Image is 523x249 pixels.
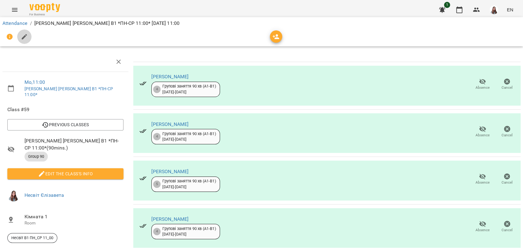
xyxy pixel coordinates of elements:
button: Absence [470,218,495,235]
button: Edit the class's Info [7,168,123,179]
button: Previous Classes [7,119,123,130]
div: Групові заняття 90 хв (А1-В1) [DATE] - [DATE] [162,226,216,237]
div: Несвіт В1 ПН_СР 11_00 [7,233,57,243]
a: Mo , 11:00 [25,79,45,85]
span: Cancel [502,180,513,185]
div: 4 [153,86,161,93]
button: Cancel [495,123,519,140]
img: a5c51dc64ebbb1389a9d34467d35a8f5.JPG [490,6,498,14]
button: Cancel [495,76,519,93]
button: Cancel [495,218,519,235]
button: Absence [470,123,495,140]
div: Групові заняття 90 хв (А1-В1) [DATE] - [DATE] [162,84,216,95]
div: 5 [153,181,161,188]
a: [PERSON_NAME] [151,121,188,127]
span: Cancel [502,133,513,138]
p: Room [25,220,123,226]
span: Group 90 [25,154,48,159]
div: Групові заняття 90 хв (А1-В1) [DATE] - [DATE] [162,178,216,190]
p: [PERSON_NAME] [PERSON_NAME] В1 *ПН-СР 11:00* [DATE] 11:00 [34,20,180,27]
span: Cancel [502,228,513,233]
button: Cancel [495,171,519,188]
span: EN [507,6,513,13]
button: Absence [470,76,495,93]
div: 4 [153,133,161,140]
nav: breadcrumb [2,20,521,27]
span: Несвіт В1 ПН_СР 11_00 [8,235,57,241]
span: Previous Classes [12,121,119,128]
span: Edit the class's Info [12,170,119,177]
a: [PERSON_NAME] [151,169,188,174]
span: Absence [476,180,490,185]
li: / [30,20,32,27]
span: [PERSON_NAME] [PERSON_NAME] В1 *ПН-СР 11:00* ( 90 mins. ) [25,137,123,152]
button: Absence [470,171,495,188]
span: For Business [29,13,60,17]
span: 1 [444,2,450,8]
a: [PERSON_NAME] [PERSON_NAME] В1 *ПН-СР 11:00* [25,86,113,97]
a: [PERSON_NAME] [151,74,188,80]
a: Attendance [2,20,27,26]
div: 4 [153,228,161,235]
button: EN [504,4,516,15]
button: Menu [7,2,22,17]
span: Absence [476,133,490,138]
a: Несвіт Єлізавета [25,192,64,198]
img: Voopty Logo [29,3,60,12]
span: Кімната 1 [25,213,123,220]
span: Absence [476,228,490,233]
div: Групові заняття 90 хв (А1-В1) [DATE] - [DATE] [162,131,216,142]
a: [PERSON_NAME] [151,216,188,222]
span: Absence [476,85,490,90]
span: Cancel [502,85,513,90]
span: Class #59 [7,106,123,113]
img: a5c51dc64ebbb1389a9d34467d35a8f5.JPG [7,189,20,201]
